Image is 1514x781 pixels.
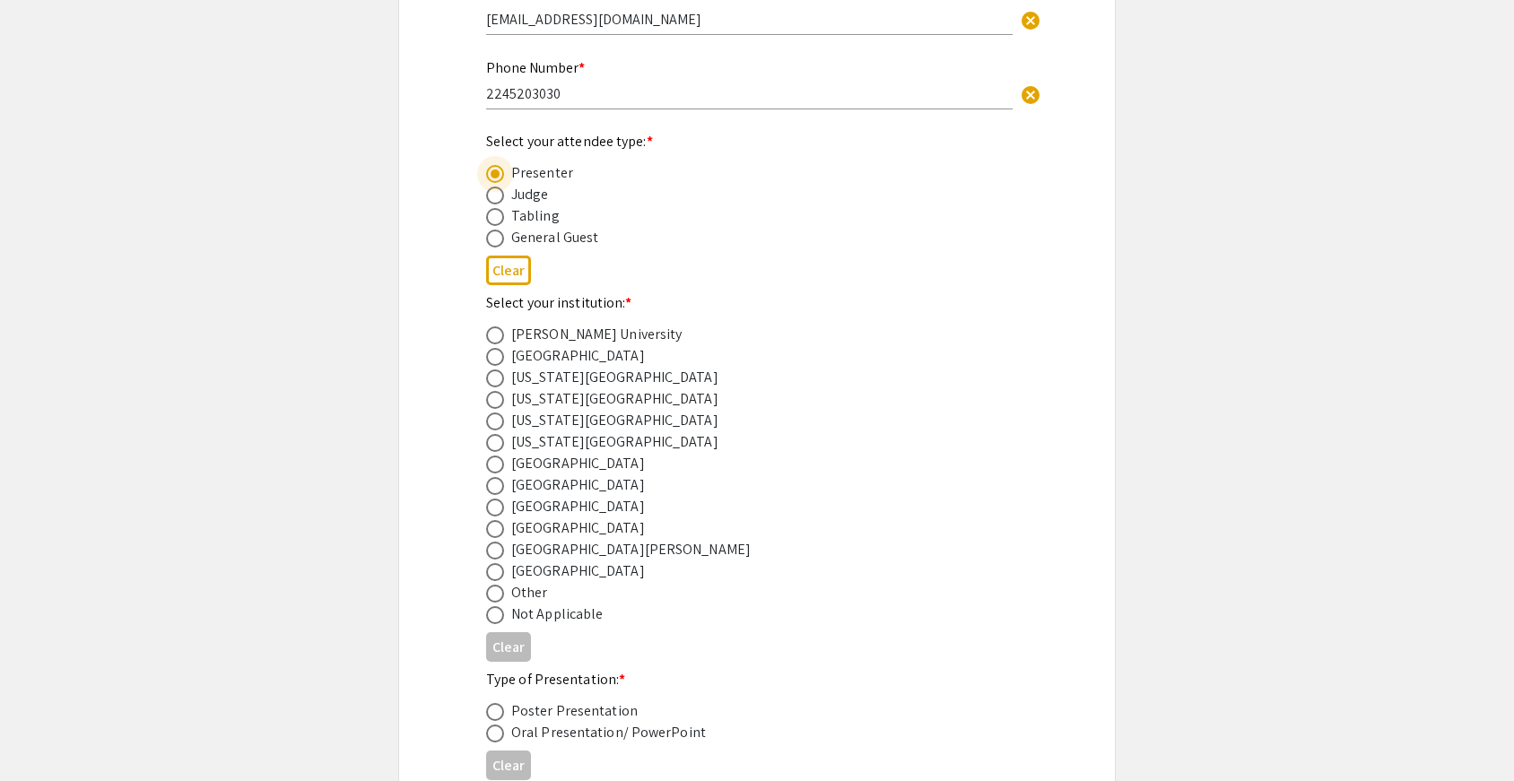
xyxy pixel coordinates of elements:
div: [GEOGRAPHIC_DATA] [511,453,645,474]
div: [US_STATE][GEOGRAPHIC_DATA] [511,388,718,410]
button: Clear [1013,76,1048,112]
span: cancel [1020,10,1041,31]
button: Clear [486,751,531,780]
mat-label: Select your institution: [486,293,632,312]
div: Poster Presentation [511,700,638,722]
mat-label: Phone Number [486,58,585,77]
div: General Guest [511,227,598,248]
div: [US_STATE][GEOGRAPHIC_DATA] [511,410,718,431]
div: [GEOGRAPHIC_DATA] [511,474,645,496]
iframe: Chat [13,700,76,768]
div: [PERSON_NAME] University [511,324,682,345]
div: [GEOGRAPHIC_DATA] [511,560,645,582]
mat-label: Type of Presentation: [486,670,625,689]
div: [GEOGRAPHIC_DATA] [511,345,645,367]
div: Presenter [511,162,573,184]
div: Oral Presentation/ PowerPoint [511,722,706,743]
button: Clear [1013,1,1048,37]
div: [US_STATE][GEOGRAPHIC_DATA] [511,431,718,453]
button: Clear [486,632,531,662]
div: Tabling [511,205,560,227]
input: Type Here [486,10,1013,29]
div: Not Applicable [511,603,603,625]
div: [GEOGRAPHIC_DATA] [511,517,645,539]
input: Type Here [486,84,1013,103]
div: Other [511,582,548,603]
div: Judge [511,184,549,205]
div: [GEOGRAPHIC_DATA] [511,496,645,517]
button: Clear [486,256,531,285]
div: [US_STATE][GEOGRAPHIC_DATA] [511,367,718,388]
mat-label: Select your attendee type: [486,132,653,151]
div: [GEOGRAPHIC_DATA][PERSON_NAME] [511,539,751,560]
span: cancel [1020,84,1041,106]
